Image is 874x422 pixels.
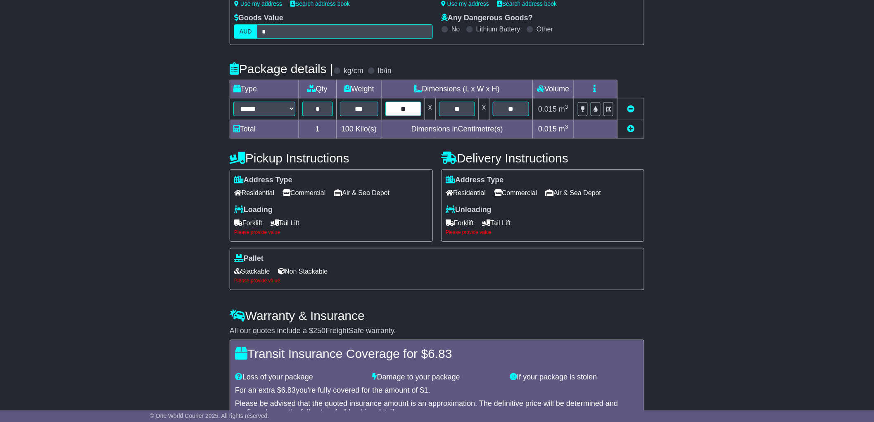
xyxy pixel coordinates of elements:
[234,229,428,235] div: Please provide value
[234,265,270,278] span: Stackable
[446,217,474,229] span: Forklift
[313,327,325,335] span: 250
[532,80,574,98] td: Volume
[446,229,640,235] div: Please provide value
[546,186,601,199] span: Air & Sea Depot
[234,14,283,23] label: Goods Value
[234,176,292,185] label: Address Type
[290,0,350,7] a: Search address book
[424,386,428,394] span: 1
[235,347,639,360] h4: Transit Insurance Coverage for $
[234,278,640,284] div: Please provide value
[235,386,639,395] div: For an extra $ you're fully covered for the amount of $ .
[482,217,511,229] span: Tail Lift
[230,120,299,138] td: Total
[378,67,392,76] label: lb/in
[234,217,262,229] span: Forklift
[627,105,634,113] a: Remove this item
[299,80,337,98] td: Qty
[559,105,568,113] span: m
[441,0,489,7] a: Use my address
[283,186,325,199] span: Commercial
[425,98,436,120] td: x
[537,25,553,33] label: Other
[441,151,644,165] h4: Delivery Instructions
[336,80,382,98] td: Weight
[441,14,533,23] label: Any Dangerous Goods?
[234,186,274,199] span: Residential
[230,151,433,165] h4: Pickup Instructions
[234,205,273,215] label: Loading
[368,373,506,382] div: Damage to your package
[150,412,269,419] span: © One World Courier 2025. All rights reserved.
[446,205,492,215] label: Unloading
[538,105,557,113] span: 0.015
[382,120,532,138] td: Dimensions in Centimetre(s)
[497,0,557,7] a: Search address book
[382,80,532,98] td: Dimensions (L x W x H)
[476,25,520,33] label: Lithium Battery
[234,0,282,7] a: Use my address
[231,373,368,382] div: Loss of your package
[428,347,452,360] span: 6.83
[235,399,639,417] div: Please be advised that the quoted insurance amount is an approximation. The definitive price will...
[446,186,486,199] span: Residential
[230,80,299,98] td: Type
[230,62,333,76] h4: Package details |
[451,25,460,33] label: No
[538,125,557,133] span: 0.015
[278,265,328,278] span: Non Stackable
[565,104,568,110] sup: 3
[506,373,643,382] div: If your package is stolen
[336,120,382,138] td: Kilo(s)
[271,217,299,229] span: Tail Lift
[234,254,264,263] label: Pallet
[479,98,489,120] td: x
[230,327,644,336] div: All our quotes include a $ FreightSafe warranty.
[341,125,354,133] span: 100
[299,120,337,138] td: 1
[559,125,568,133] span: m
[334,186,390,199] span: Air & Sea Depot
[344,67,363,76] label: kg/cm
[627,125,634,133] a: Add new item
[230,309,644,322] h4: Warranty & Insurance
[565,124,568,130] sup: 3
[281,386,296,394] span: 6.83
[234,24,257,39] label: AUD
[446,176,504,185] label: Address Type
[494,186,537,199] span: Commercial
